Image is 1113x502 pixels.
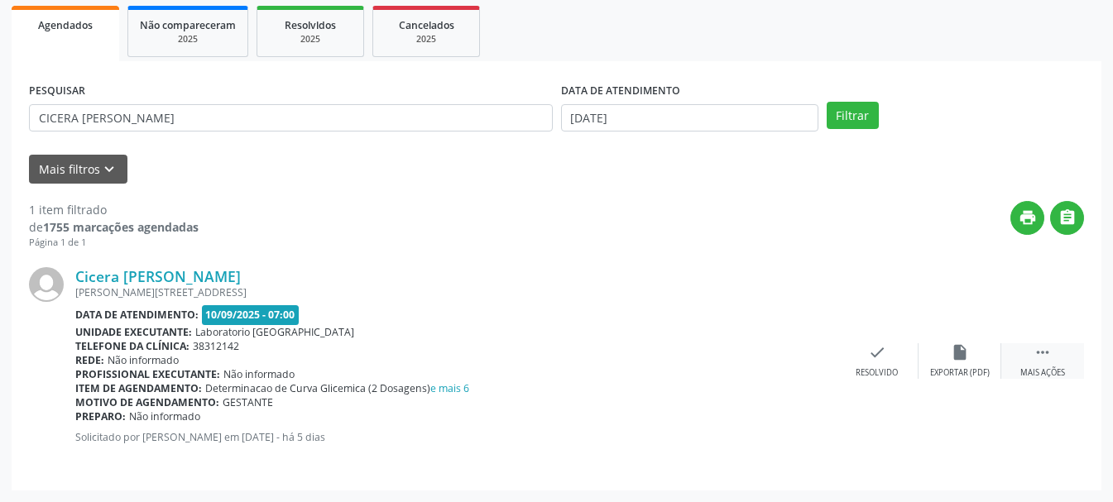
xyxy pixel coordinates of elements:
a: Cicera [PERSON_NAME] [75,267,241,285]
div: Mais ações [1020,367,1065,379]
b: Profissional executante: [75,367,220,381]
a: e mais 6 [430,381,469,395]
i: print [1019,208,1037,227]
button: Mais filtroskeyboard_arrow_down [29,155,127,184]
b: Data de atendimento: [75,308,199,322]
div: 2025 [140,33,236,45]
b: Preparo: [75,409,126,423]
i: insert_drive_file [951,343,969,361]
div: [PERSON_NAME][STREET_ADDRESS] [75,285,836,299]
div: Resolvido [856,367,898,379]
p: Solicitado por [PERSON_NAME] em [DATE] - há 5 dias [75,430,836,444]
div: de [29,218,199,236]
i:  [1058,208,1077,227]
i:  [1034,343,1052,361]
b: Rede: [75,353,104,367]
span: Resolvidos [285,18,336,32]
label: DATA DE ATENDIMENTO [561,79,680,104]
button: Filtrar [827,102,879,130]
span: Não informado [108,353,179,367]
input: Nome, CNS [29,104,553,132]
div: Página 1 de 1 [29,236,199,250]
i: check [868,343,886,361]
span: Cancelados [399,18,454,32]
button:  [1050,201,1084,235]
input: Selecione um intervalo [561,104,818,132]
div: 2025 [269,33,352,45]
b: Unidade executante: [75,325,192,339]
button: print [1010,201,1044,235]
div: Exportar (PDF) [930,367,990,379]
span: Determinacao de Curva Glicemica (2 Dosagens) [205,381,469,395]
span: Agendados [38,18,93,32]
img: img [29,267,64,302]
b: Motivo de agendamento: [75,395,219,409]
span: Laboratorio [GEOGRAPHIC_DATA] [195,325,354,339]
b: Item de agendamento: [75,381,202,395]
span: GESTANTE [223,395,273,409]
span: 10/09/2025 - 07:00 [202,305,300,324]
span: 38312142 [193,339,239,353]
div: 2025 [385,33,468,45]
b: Telefone da clínica: [75,339,189,353]
span: Não informado [129,409,200,423]
label: PESQUISAR [29,79,85,104]
strong: 1755 marcações agendadas [43,219,199,235]
span: Não compareceram [140,18,236,32]
i: keyboard_arrow_down [100,160,118,179]
div: 1 item filtrado [29,201,199,218]
span: Não informado [223,367,295,381]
